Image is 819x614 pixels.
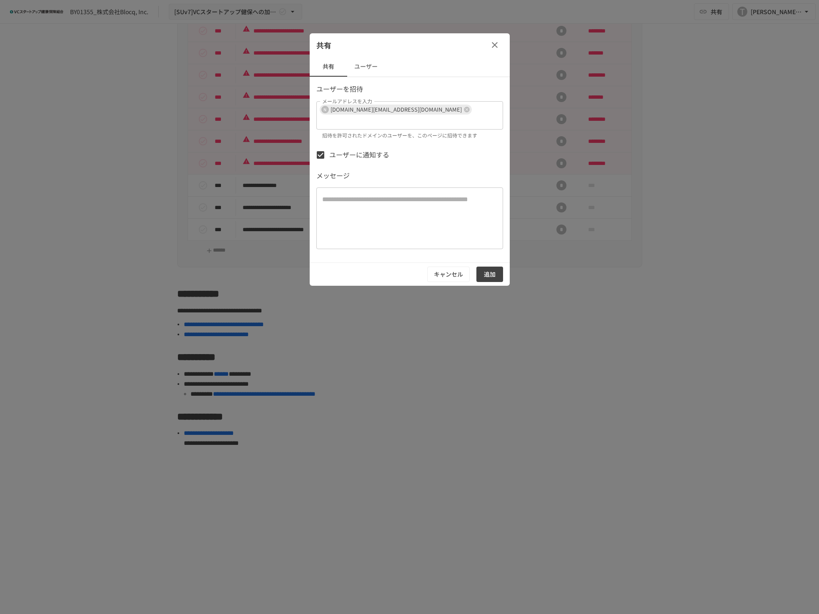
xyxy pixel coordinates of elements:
[321,106,329,113] div: N
[322,131,497,140] p: 招待を許可されたドメインのユーザーを、このページに招待できます
[327,105,465,114] span: [DOMAIN_NAME][EMAIL_ADDRESS][DOMAIN_NAME]
[310,57,347,77] button: 共有
[347,57,385,77] button: ユーザー
[316,170,503,181] p: メッセージ
[476,267,503,282] button: 追加
[310,33,510,57] div: 共有
[320,105,472,115] div: N[DOMAIN_NAME][EMAIL_ADDRESS][DOMAIN_NAME]
[316,84,503,95] p: ユーザーを招待
[329,150,389,160] span: ユーザーに通知する
[427,267,470,282] button: キャンセル
[322,97,372,105] label: メールアドレスを入力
